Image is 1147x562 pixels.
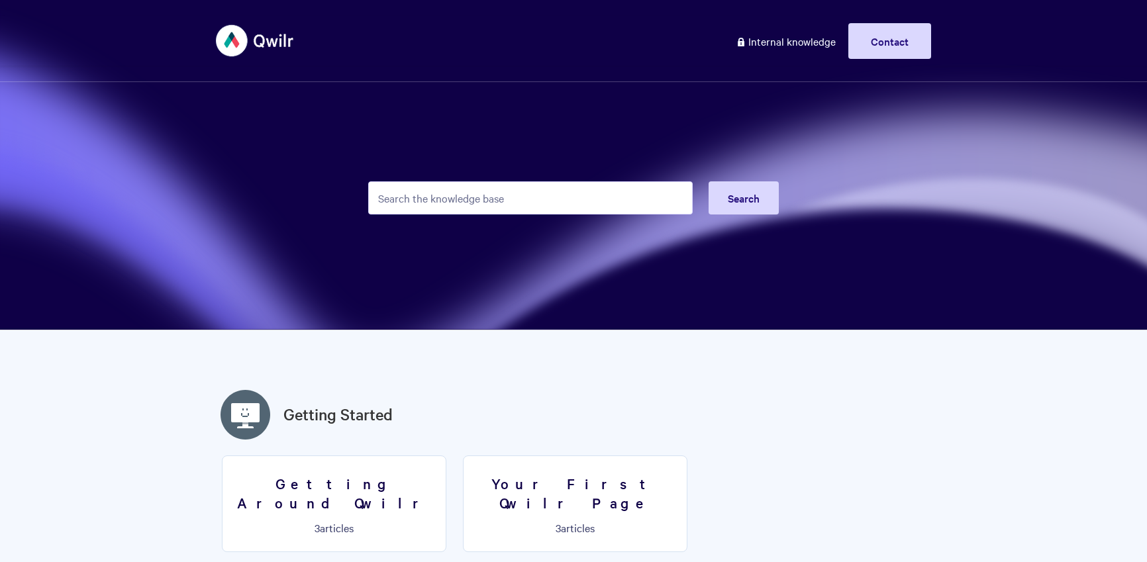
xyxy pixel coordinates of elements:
[472,474,679,512] h3: Your First Qwilr Page
[283,402,393,426] a: Getting Started
[472,522,679,534] p: articles
[368,181,693,214] input: Search the knowledge base
[726,23,846,59] a: Internal knowledge
[463,455,687,552] a: Your First Qwilr Page 3articles
[230,474,438,512] h3: Getting Around Qwilr
[709,181,779,214] button: Search
[556,520,561,535] span: 3
[728,191,760,205] span: Search
[315,520,320,535] span: 3
[230,522,438,534] p: articles
[848,23,931,59] a: Contact
[216,16,295,66] img: Qwilr Help Center
[222,455,446,552] a: Getting Around Qwilr 3articles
